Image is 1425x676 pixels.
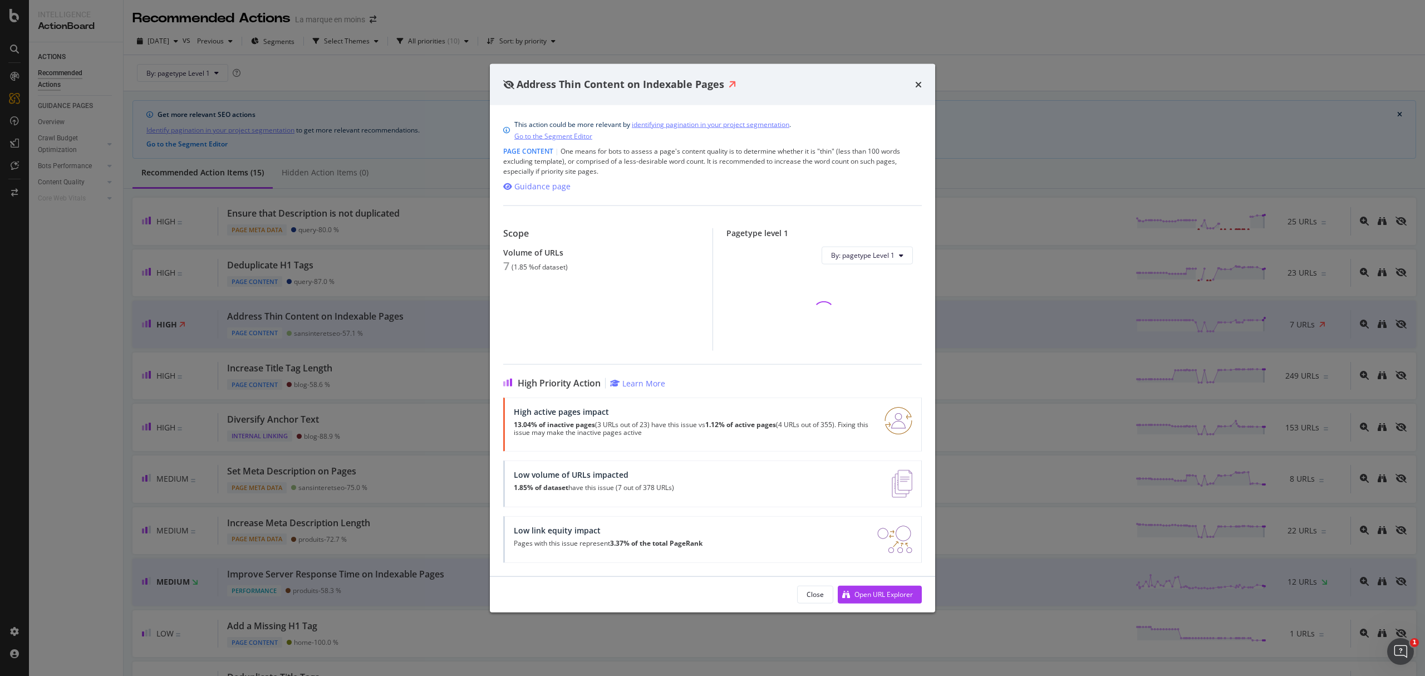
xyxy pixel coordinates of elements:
span: High Priority Action [518,378,601,388]
span: Address Thin Content on Indexable Pages [517,77,724,91]
strong: 1.85% of dataset [514,482,568,492]
span: By: pagetype Level 1 [831,251,895,260]
span: 1 [1410,638,1419,647]
div: eye-slash [503,80,514,89]
span: | [555,146,559,155]
a: identifying pagination in your project segmentation [632,118,789,130]
div: times [915,77,922,92]
div: Close [807,590,824,599]
div: This action could be more relevant by . [514,118,791,141]
img: e5DMFwAAAABJRU5ErkJggg== [892,469,912,497]
div: Scope [503,228,699,238]
button: Close [797,585,833,603]
a: Guidance page [503,180,571,192]
img: DDxVyA23.png [877,525,912,553]
span: Page Content [503,146,553,155]
p: (3 URLs out of 23) have this issue vs (4 URLs out of 355). Fixing this issue may make the inactiv... [514,420,871,436]
strong: 1.12% of active pages [705,419,776,429]
a: Go to the Segment Editor [514,130,592,141]
img: RO06QsNG.png [885,406,912,434]
p: Pages with this issue represent [514,539,702,547]
a: Learn More [610,378,665,388]
strong: 13.04% of inactive pages [514,419,595,429]
div: Open URL Explorer [854,590,913,599]
div: Learn More [622,378,665,388]
div: High active pages impact [514,406,871,416]
div: Pagetype level 1 [726,228,922,237]
div: ( 1.85 % of dataset ) [512,263,568,271]
div: One means for bots to assess a page's content quality is to determine whether it is "thin" (less ... [503,146,922,176]
div: info banner [503,118,922,141]
strong: 3.37% of the total PageRank [610,538,702,547]
div: Volume of URLs [503,247,699,257]
button: Open URL Explorer [838,585,922,603]
p: have this issue (7 out of 378 URLs) [514,483,674,491]
div: Guidance page [514,180,571,192]
button: By: pagetype Level 1 [822,246,913,264]
div: Low volume of URLs impacted [514,469,674,479]
iframe: Intercom live chat [1387,638,1414,665]
div: Low link equity impact [514,525,702,535]
div: 7 [503,259,509,272]
div: modal [490,64,935,613]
